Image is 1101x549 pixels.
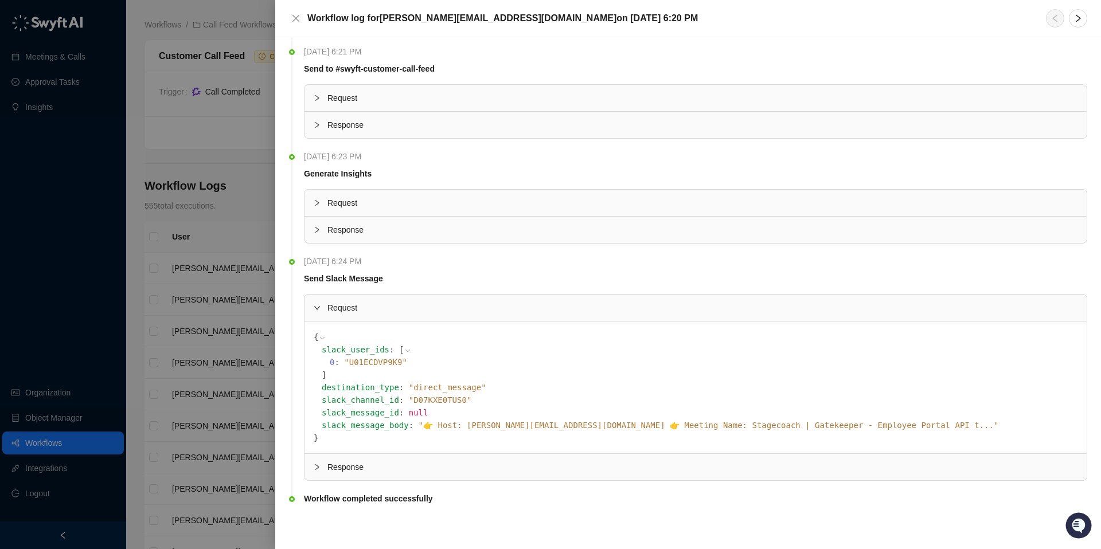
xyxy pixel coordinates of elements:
[307,11,698,25] h5: Workflow log for [PERSON_NAME][EMAIL_ADDRESS][DOMAIN_NAME] on [DATE] 6:20 PM
[11,104,32,124] img: 5124521997842_fc6d7dfcefe973c2e489_88.png
[322,383,399,392] span: destination_type
[304,150,367,163] span: [DATE] 6:23 PM
[327,223,1077,236] span: Response
[47,156,93,177] a: 📶Status
[409,395,472,405] span: " D07KXE0TUS0 "
[291,14,300,23] span: close
[23,160,42,172] span: Docs
[327,301,1077,314] span: Request
[322,343,1077,381] div: :
[52,162,61,171] div: 📶
[39,104,188,115] div: Start new chat
[1073,14,1083,23] span: right
[314,433,318,442] span: }
[39,115,145,124] div: We're available if you need us!
[314,226,321,233] span: collapsed
[314,332,318,342] span: {
[304,64,435,73] strong: Send to #swyft-customer-call-feed
[304,45,367,58] span: [DATE] 6:21 PM
[314,95,321,101] span: collapsed
[314,464,321,470] span: collapsed
[409,408,428,417] span: null
[322,406,1077,419] div: :
[322,394,1077,406] div: :
[330,358,334,367] span: 0
[11,162,21,171] div: 📚
[314,304,321,311] span: expanded
[322,421,409,430] span: slack_message_body
[289,11,303,25] button: Close
[1064,511,1095,542] iframe: Open customer support
[327,92,1077,104] span: Request
[327,119,1077,131] span: Response
[322,370,326,379] span: ]
[322,345,389,354] span: slack_user_ids
[63,160,88,172] span: Status
[195,107,209,121] button: Start new chat
[114,189,139,197] span: Pylon
[11,46,209,64] p: Welcome 👋
[304,255,367,268] span: [DATE] 6:24 PM
[7,156,47,177] a: 📚Docs
[409,383,486,392] span: " direct_message "
[314,121,321,128] span: collapsed
[314,199,321,206] span: collapsed
[330,356,1077,368] div: :
[327,461,1077,473] span: Response
[419,421,999,430] span: " 👉 Host: [PERSON_NAME][EMAIL_ADDRESS][DOMAIN_NAME] 👉 Meeting Name: Stagecoach | Gatekeeper - Emp...
[322,408,399,417] span: slack_message_id
[81,188,139,197] a: Powered byPylon
[304,169,372,178] strong: Generate Insights
[11,64,209,83] h2: How can we help?
[327,197,1077,209] span: Request
[304,494,433,503] strong: Workflow completed successfully
[399,345,404,354] span: [
[322,419,1077,432] div: :
[322,381,1077,394] div: :
[344,358,407,367] span: " U01ECDVP9K9 "
[11,11,34,34] img: Swyft AI
[322,395,399,405] span: slack_channel_id
[304,274,383,283] strong: Send Slack Message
